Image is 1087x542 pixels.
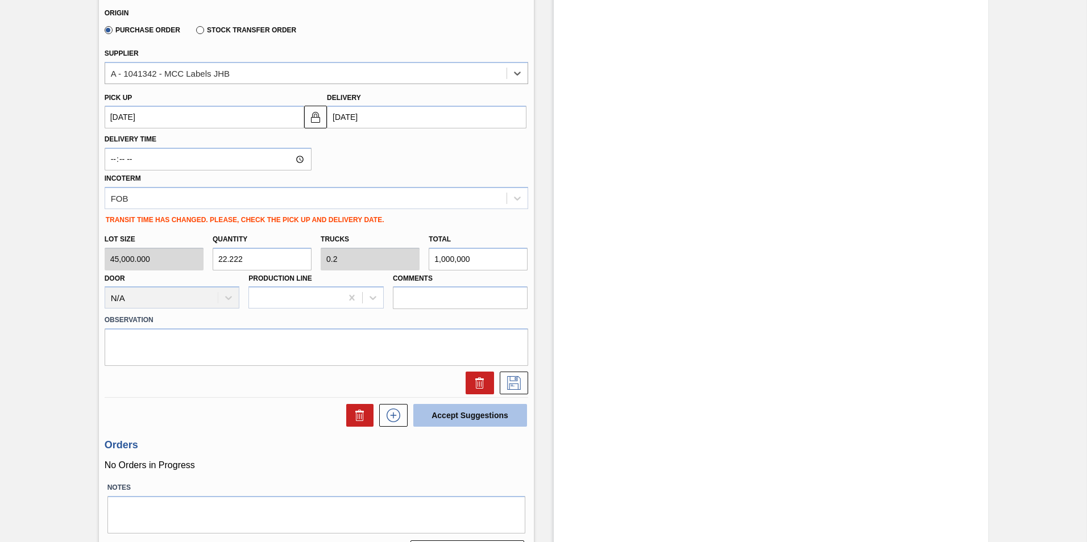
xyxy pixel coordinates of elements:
div: FOB [111,193,128,203]
div: Accept Suggestions [408,403,528,428]
label: TRANSIT TIME HAS CHANGED. PLEASE, CHECK THE PICK UP AND DELIVERY DATE. [106,216,384,224]
label: Total [429,235,451,243]
div: Delete Suggestions [341,404,374,427]
label: Door [105,274,125,282]
label: Delivery [327,94,361,102]
label: Supplier [105,49,139,57]
label: Notes [107,480,525,496]
label: Incoterm [105,174,141,182]
label: Observation [105,312,528,328]
label: Origin [105,9,129,17]
label: Pick up [105,94,132,102]
div: Delete Suggestion [460,372,494,394]
h3: Orders [105,439,528,451]
label: Delivery Time [105,131,312,148]
label: Quantity [213,235,247,243]
button: Accept Suggestions [413,404,527,427]
button: locked [304,106,327,128]
p: No Orders in Progress [105,460,528,470]
div: A - 1041342 - MCC Labels JHB [111,68,230,78]
label: Trucks [321,235,349,243]
img: locked [309,110,322,124]
label: Comments [393,270,528,287]
div: Save Suggestion [494,372,528,394]
label: Lot size [105,231,204,248]
div: New suggestion [374,404,408,427]
input: mm/dd/yyyy [327,106,526,128]
label: Stock Transfer Order [196,26,296,34]
input: mm/dd/yyyy [105,106,304,128]
label: Purchase Order [105,26,180,34]
label: Production Line [248,274,312,282]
